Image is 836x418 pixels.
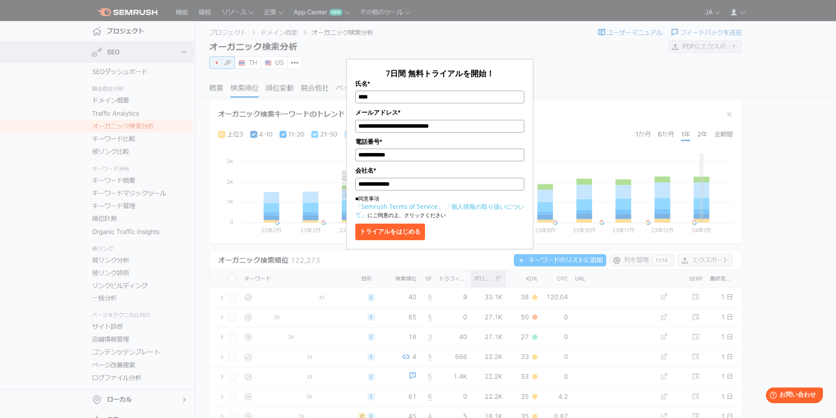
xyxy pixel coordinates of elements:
label: 電話番号* [355,137,524,146]
a: 「Semrush Terms of Service」 [355,202,444,211]
iframe: Help widget launcher [758,384,826,408]
span: 7日間 無料トライアルを開始！ [386,68,494,78]
p: ■同意事項 にご同意の上、クリックください [355,195,524,219]
label: メールアドレス* [355,108,524,117]
a: 「個人情報の取り扱いについて」 [355,202,524,219]
button: トライアルをはじめる [355,224,425,240]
